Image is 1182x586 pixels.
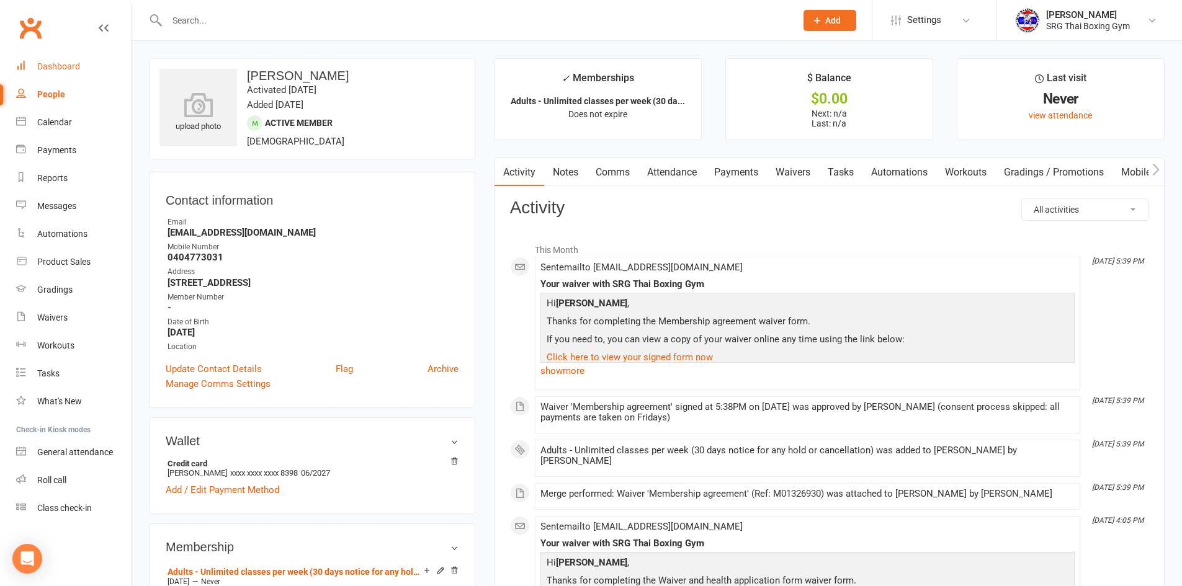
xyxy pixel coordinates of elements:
[168,266,459,278] div: Address
[1046,20,1130,32] div: SRG Thai Boxing Gym
[37,503,92,513] div: Class check-in
[16,136,131,164] a: Payments
[37,285,73,295] div: Gradings
[168,302,459,313] strong: -
[819,158,862,187] a: Tasks
[37,229,87,239] div: Automations
[159,92,237,133] div: upload photo
[544,158,587,187] a: Notes
[247,99,303,110] time: Added [DATE]
[16,53,131,81] a: Dashboard
[37,475,66,485] div: Roll call
[544,555,1072,573] p: Hi ,
[540,262,743,273] span: Sent email to [EMAIL_ADDRESS][DOMAIN_NAME]
[159,69,465,82] h3: [PERSON_NAME]
[1092,396,1144,405] i: [DATE] 5:39 PM
[16,304,131,332] a: Waivers
[15,12,46,43] a: Clubworx
[547,352,713,363] a: Click here to view your signed form now
[37,340,74,350] div: Workouts
[540,445,1075,466] div: Adults - Unlimited classes per week (30 days notice for any hold or cancellation) was added to [P...
[336,362,353,376] a: Flag
[168,567,424,577] a: Adults - Unlimited classes per week (30 days notice for any hold or cancellation)
[495,158,544,187] a: Activity
[168,316,459,328] div: Date of Birth
[265,118,333,128] span: Active member
[166,457,459,479] li: [PERSON_NAME]
[37,313,68,322] div: Waivers
[807,70,851,92] div: $ Balance
[969,92,1153,105] div: Never
[804,10,856,31] button: Add
[1046,9,1130,20] div: [PERSON_NAME]
[247,84,316,95] time: Activated [DATE]
[1092,483,1144,492] i: [DATE] 5:39 PM
[37,257,91,267] div: Product Sales
[540,362,1075,380] a: show more
[544,332,1072,350] p: If you need to, you can view a copy of your waiver online any time using the link below:
[16,248,131,276] a: Product Sales
[540,489,1075,499] div: Merge performed: Waiver 'Membership agreement' (Ref: M01326930) was attached to [PERSON_NAME] by ...
[16,81,131,109] a: People
[168,216,459,228] div: Email
[168,341,459,353] div: Location
[168,277,459,288] strong: [STREET_ADDRESS]
[510,237,1148,257] li: This Month
[201,577,220,586] span: Never
[168,327,459,338] strong: [DATE]
[301,468,330,477] span: 06/2027
[37,145,76,155] div: Payments
[511,96,685,106] strong: Adults - Unlimited classes per week (30 da...
[37,201,76,211] div: Messages
[168,241,459,253] div: Mobile Number
[16,494,131,522] a: Class kiosk mode
[638,158,705,187] a: Attendance
[168,577,189,586] span: [DATE]
[540,279,1075,290] div: Your waiver with SRG Thai Boxing Gym
[166,189,459,207] h3: Contact information
[37,396,82,406] div: What's New
[168,459,452,468] strong: Credit card
[1092,440,1144,448] i: [DATE] 5:39 PM
[737,109,921,128] p: Next: n/a Last: n/a
[16,192,131,220] a: Messages
[936,158,995,187] a: Workouts
[995,158,1113,187] a: Gradings / Promotions
[230,468,298,477] span: xxxx xxxx xxxx 8398
[247,136,344,147] span: [DEMOGRAPHIC_DATA]
[37,61,80,71] div: Dashboard
[37,173,68,183] div: Reports
[16,109,131,136] a: Calendar
[37,117,72,127] div: Calendar
[540,538,1075,549] div: Your waiver with SRG Thai Boxing Gym
[163,12,787,29] input: Search...
[907,6,941,34] span: Settings
[166,362,262,376] a: Update Contact Details
[568,109,627,119] span: Does not expire
[862,158,936,187] a: Automations
[1092,516,1144,525] i: [DATE] 4:05 PM
[168,227,459,238] strong: [EMAIL_ADDRESS][DOMAIN_NAME]
[544,296,1072,314] p: Hi ,
[767,158,819,187] a: Waivers
[562,73,570,84] i: ✓
[587,158,638,187] a: Comms
[16,360,131,388] a: Tasks
[166,540,459,554] h3: Membership
[510,198,1148,218] h3: Activity
[544,314,1072,332] p: Thanks for completing the Membership agreement waiver form.
[1035,70,1086,92] div: Last visit
[540,521,743,532] span: Sent email to [EMAIL_ADDRESS][DOMAIN_NAME]
[540,402,1075,423] div: Waiver 'Membership agreement' signed at 5:38PM on [DATE] was approved by [PERSON_NAME] (consent p...
[562,70,634,93] div: Memberships
[1015,8,1040,33] img: thumb_image1718682644.png
[825,16,841,25] span: Add
[16,332,131,360] a: Workouts
[16,164,131,192] a: Reports
[12,544,42,574] div: Open Intercom Messenger
[16,388,131,415] a: What's New
[1092,257,1144,265] i: [DATE] 5:39 PM
[166,376,271,391] a: Manage Comms Settings
[166,434,459,448] h3: Wallet
[168,291,459,303] div: Member Number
